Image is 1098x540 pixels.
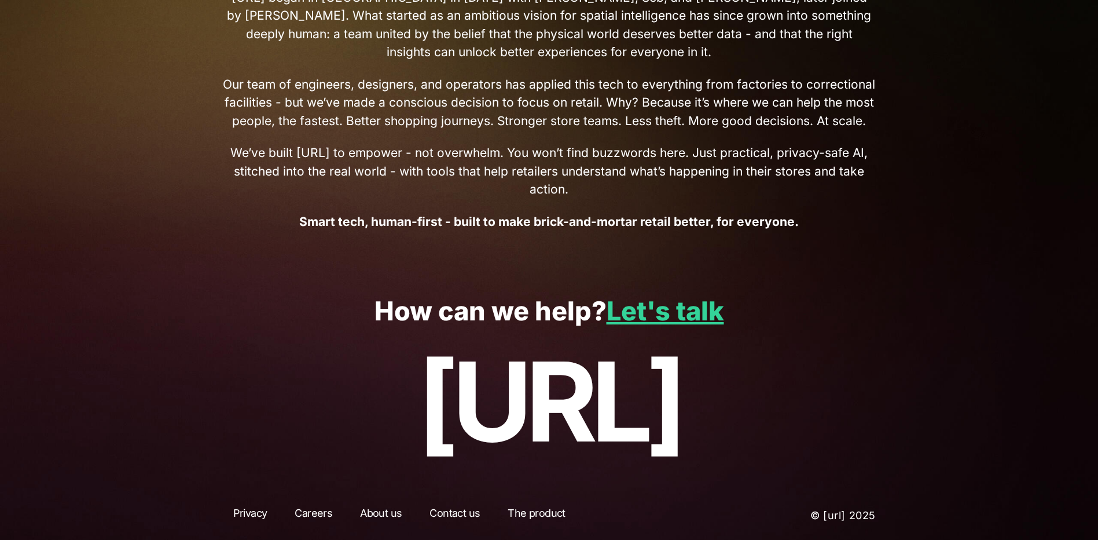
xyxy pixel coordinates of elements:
a: Let's talk [607,295,724,327]
a: Careers [284,505,343,526]
span: Our team of engineers, designers, and operators has applied this tech to everything from factorie... [223,75,876,130]
a: Privacy [223,505,278,526]
span: We’ve built [URL] to empower - not overwhelm. You won’t find buzzwords here. Just practical, priv... [223,144,876,199]
p: How can we help? [35,297,1063,326]
p: © [URL] 2025 [713,505,876,526]
strong: Smart tech, human-first - built to make brick-and-mortar retail better, for everyone. [299,214,799,229]
a: Contact us [419,505,490,526]
a: About us [350,505,412,526]
p: [URL] [35,340,1063,464]
a: The product [497,505,575,526]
